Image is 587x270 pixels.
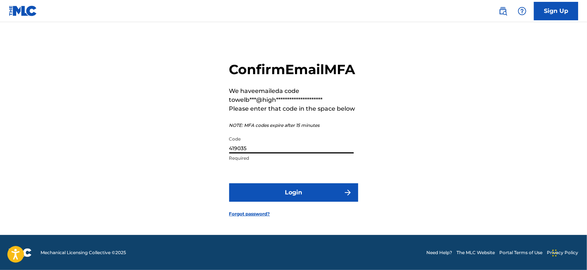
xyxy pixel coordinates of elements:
[229,61,358,78] h2: Confirm Email MFA
[499,7,507,15] img: search
[499,249,542,256] a: Portal Terms of Use
[229,183,358,202] button: Login
[9,6,37,16] img: MLC Logo
[515,4,530,18] div: Help
[457,249,495,256] a: The MLC Website
[229,104,358,113] p: Please enter that code in the space below
[229,155,354,162] p: Required
[426,249,452,256] a: Need Help?
[496,4,510,18] a: Public Search
[534,2,578,20] a: Sign Up
[552,242,557,264] div: Drag
[229,122,358,129] p: NOTE: MFA codes expire after 15 minutes
[550,235,587,270] iframe: Chat Widget
[41,249,126,256] span: Mechanical Licensing Collective © 2025
[518,7,527,15] img: help
[229,211,270,217] a: Forgot password?
[343,188,352,197] img: f7272a7cc735f4ea7f67.svg
[547,249,578,256] a: Privacy Policy
[9,248,32,257] img: logo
